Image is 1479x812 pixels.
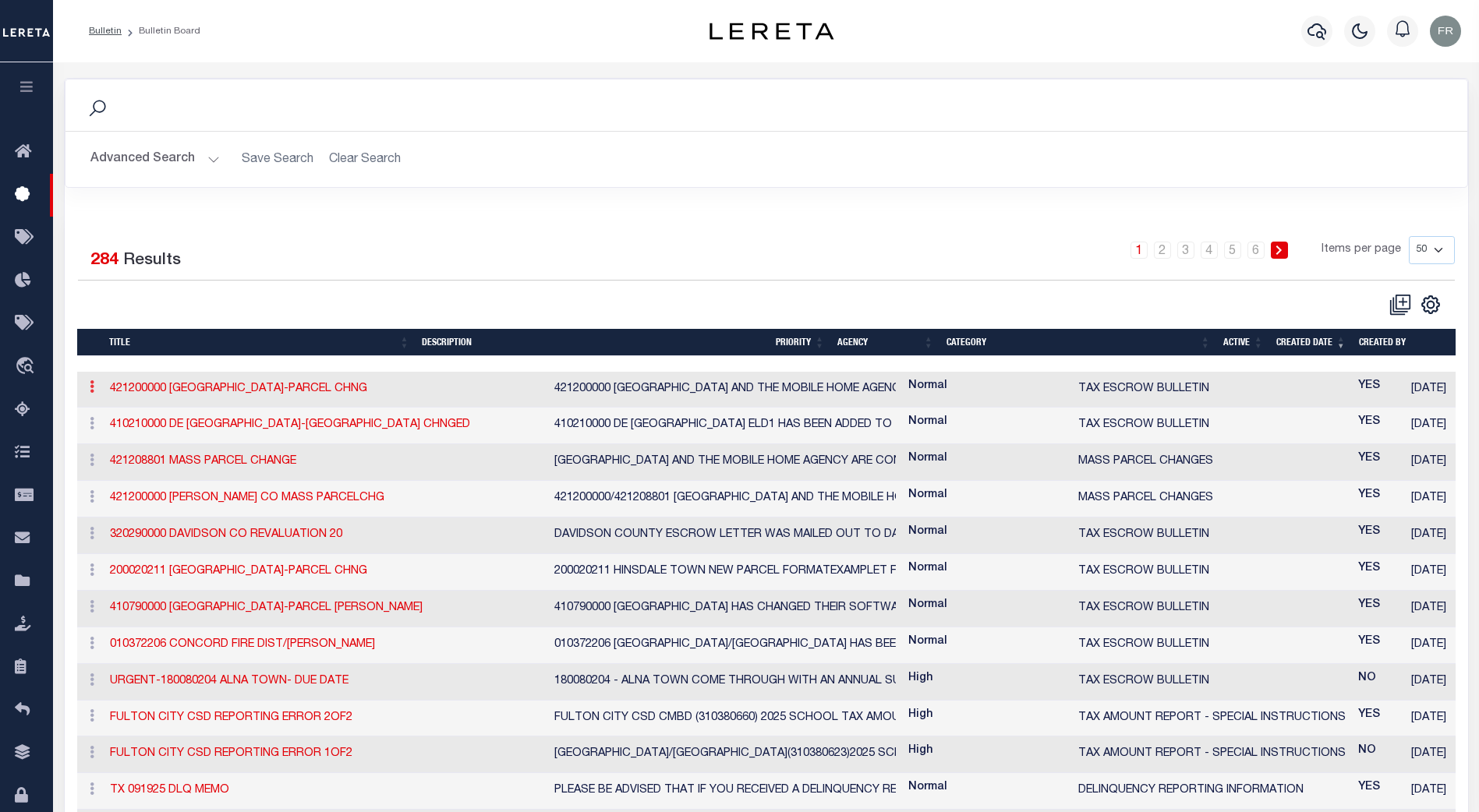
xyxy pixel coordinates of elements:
label: Normal [908,378,947,395]
td: TAX ESCROW BULLETIN [1072,554,1352,591]
td: TAX AMOUNT REPORT - SPECIAL INSTRUCTIONS [1072,736,1352,773]
a: 421200000 [PERSON_NAME] CO MASS PARCELCHG [110,492,384,503]
label: High [908,707,933,724]
label: YES [1358,634,1380,651]
a: 1 [1130,242,1148,259]
td: TAX ESCROW BULLETIN [1072,627,1352,664]
div: PLEASE BE ADVISED THAT IF YOU RECEIVED A DELINQUENCY REPORT FOR THE STATE OF [US_STATE] DATED [DA... [554,782,896,800]
a: 3 [1177,242,1194,259]
a: 010372206 CONCORD FIRE DIST/[PERSON_NAME] [110,639,375,650]
div: 410790000 [GEOGRAPHIC_DATA] HAS CHANGED THEIR SOFTWARE AND HAVE CHANGED TH EIR PARCEL FORMAT. EXA... [554,600,896,617]
label: YES [1358,707,1380,724]
th: Category: activate to sort column ascending [940,329,1217,356]
label: YES [1358,560,1380,577]
img: logo-dark.svg [709,23,834,40]
label: YES [1358,779,1380,796]
div: 200020211 HINSDALE TOWN NEW PARCEL FORMATEXAMPLET FORMATS BELOW. NEW FORMAT $$$.$-$$$$-$$$$.$ OLD... [554,563,896,581]
td: TAX ESCROW BULLETIN [1072,372,1352,408]
label: High [908,670,933,687]
td: DELINQUENCY REPORTING INFORMATION [1072,773,1352,810]
th: Active: activate to sort column ascending [1217,329,1270,356]
td: TAX ESCROW BULLETIN [1072,408,1352,444]
label: Normal [908,634,947,651]
a: FULTON CITY CSD REPORTING ERROR 2OF2 [110,712,352,723]
label: Normal [908,450,947,468]
i: travel_explore [15,357,40,377]
a: Bulletin [89,26,122,36]
label: YES [1358,524,1380,541]
td: TAX AMOUNT REPORT - SPECIAL INSTRUCTIONS [1072,701,1352,737]
a: TX 091925 DLQ MEMO [110,785,229,796]
td: TAX ESCROW BULLETIN [1072,517,1352,554]
td: MASS PARCEL CHANGES [1072,444,1352,481]
a: 4 [1201,242,1218,259]
li: Bulletin Board [122,24,200,38]
label: Normal [908,524,947,541]
label: High [908,743,933,760]
td: TAX ESCROW BULLETIN [1072,591,1352,627]
div: 421200000 [GEOGRAPHIC_DATA] AND THE MOBILE HOME AGENCY ARE CONVERTING FRO M THE QUICK REF ID TO T... [554,381,896,398]
a: 421208801 MASS PARCEL CHANGE [110,456,296,467]
a: 200020211 [GEOGRAPHIC_DATA]-PARCEL CHNG [110,566,367,577]
a: 320290000 DAVIDSON CO REVALUATION 20 [110,529,342,540]
label: Normal [908,779,947,796]
div: 421200000/421208801 [GEOGRAPHIC_DATA] AND THE MOBILE HOME AGENCY ARE CONVERTING FROM THE QUICKREF... [554,490,896,507]
a: 410790000 [GEOGRAPHIC_DATA]-PARCEL [PERSON_NAME] [110,602,423,613]
a: 410210000 DE [GEOGRAPHIC_DATA]-[GEOGRAPHIC_DATA] CHNGED [110,419,470,430]
div: DAVIDSON COUNTY ESCROW LETTER WAS MAILED OUT TO DAVIDSON COUNTY TAX PAYERS THAT ARE/WERE IN ESCRO... [554,527,896,544]
a: URGENT-180080204 ALNA TOWN- DUE DATE [110,676,349,687]
div: [GEOGRAPHIC_DATA]/[GEOGRAPHIC_DATA](310380623)2025 SCHOOL TAX AMOUNTS REPORTED [DATE] VIA JOB NY2... [554,746,896,763]
label: NO [1358,670,1376,687]
label: YES [1358,597,1380,614]
div: 010372206 [GEOGRAPHIC_DATA]/[GEOGRAPHIC_DATA] HAS BEEN CHANGED TO HOA1. AG ENCY IS A ONE PERSON O... [554,637,896,654]
a: FULTON CITY CSD REPORTING ERROR 1OF2 [110,748,352,759]
a: 2 [1154,242,1171,259]
span: 284 [90,252,119,269]
td: MASS PARCEL CHANGES [1072,481,1352,517]
th: description [416,329,769,356]
th: Priority: activate to sort column ascending [770,329,831,356]
td: TAX ESCROW BULLETIN [1072,664,1352,701]
label: YES [1358,378,1380,395]
span: Items per page [1322,242,1401,259]
label: Results [123,249,181,274]
th: Title: activate to sort column ascending [103,329,416,356]
label: NO [1358,743,1376,760]
th: Agency: activate to sort column ascending [831,329,940,356]
div: [GEOGRAPHIC_DATA] AND THE MOBILE HOME AGENCY ARE CONVERTING FROM THE QUIC K REF ID TO THE ACCOUNT... [554,454,896,471]
div: 180080204 - ALNA TOWN COME THROUGH WITH AN ANNUAL SURVEY. SURVEY STATES THE DUE DATE IS LISTED AS... [554,673,896,690]
img: svg+xml;base64,PHN2ZyB4bWxucz0iaHR0cDovL3d3dy53My5vcmcvMjAwMC9zdmciIHBvaW50ZXItZXZlbnRzPSJub25lIi... [1430,16,1461,47]
th: Created date: activate to sort column ascending [1270,329,1353,356]
label: Normal [908,414,947,431]
div: 410210000 DE [GEOGRAPHIC_DATA] ELD1 HAS BEEN ADDED TO THE CALENDAR. PER [PERSON_NAME],FOR THIS YE... [554,417,896,434]
a: 6 [1247,242,1265,259]
label: YES [1358,487,1380,504]
a: 421200000 [GEOGRAPHIC_DATA]-PARCEL CHNG [110,383,367,394]
button: Advanced Search [90,144,220,175]
label: Normal [908,597,947,614]
label: YES [1358,450,1380,468]
a: 5 [1224,242,1241,259]
label: Normal [908,560,947,577]
label: YES [1358,414,1380,431]
div: FULTON CITY CSD CMBD (310380660) 2025 SCHOOL TAX AMOUNTS REPORTED [DATE] - [DATE] VIA JOBS NY2514... [554,710,896,727]
label: Normal [908,487,947,504]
